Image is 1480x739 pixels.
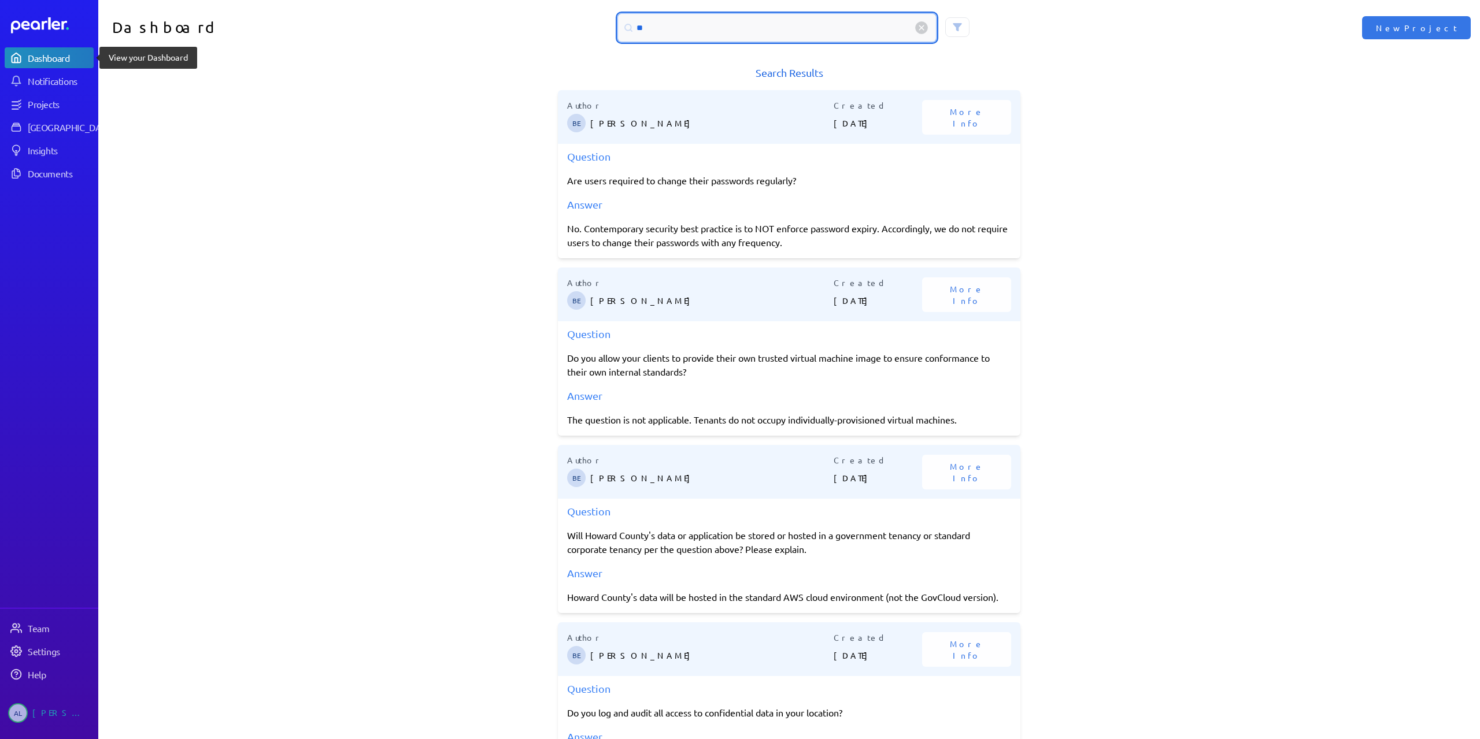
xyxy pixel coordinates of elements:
span: Ashley Lock [8,703,28,723]
button: More Info [922,632,1011,667]
button: More Info [922,100,1011,135]
a: Help [5,664,94,685]
p: Author [567,454,834,466]
span: More Info [936,638,997,661]
div: Team [28,622,92,634]
a: AL[PERSON_NAME] [5,699,94,727]
p: Author [567,99,834,112]
p: Do you log and audit all access to confidential data in your location? [567,705,1011,719]
span: New Project [1376,22,1457,34]
p: [DATE] [834,466,923,489]
a: [GEOGRAPHIC_DATA] [5,117,94,138]
h1: Search Results [558,65,1020,81]
div: No. Contemporary security best practice is to NOT enforce password expiry. Accordingly, we do not... [567,221,1011,249]
span: Ben Ernst [567,291,586,310]
p: [PERSON_NAME] [590,112,834,135]
div: The question is not applicable. Tenants do not occupy individually-provisioned virtual machines. [567,413,1011,426]
span: More Info [936,106,997,129]
div: Question [567,326,1011,341]
span: Ben Ernst [567,646,586,664]
div: Answer [567,196,1011,212]
span: Ben Ernst [567,469,586,487]
p: [PERSON_NAME] [590,289,834,312]
a: Insights [5,140,94,161]
p: Are users required to change their passwords regularly? [567,173,1011,187]
div: [GEOGRAPHIC_DATA] [28,121,114,133]
a: Projects [5,94,94,114]
p: [PERSON_NAME] [590,466,834,489]
span: More Info [936,461,997,484]
p: [DATE] [834,112,923,135]
div: Question [567,503,1011,519]
div: Howard County's data will be hosted in the standard AWS cloud environment (not the GovCloud versi... [567,590,1011,604]
a: Settings [5,641,94,662]
p: Author [567,277,834,289]
button: More Info [922,455,1011,489]
a: Team [5,618,94,638]
p: Created [834,277,923,289]
p: Author [567,632,834,644]
h1: Dashboard [112,14,444,42]
button: More Info [922,277,1011,312]
div: Answer [567,388,1011,403]
a: Dashboard [5,47,94,68]
div: Help [28,669,92,680]
span: More Info [936,283,997,306]
a: Notifications [5,70,94,91]
div: Notifications [28,75,92,87]
p: Created [834,632,923,644]
div: Dashboard [28,52,92,64]
p: Created [834,454,923,466]
div: Question [567,148,1011,164]
div: Documents [28,168,92,179]
div: Answer [567,565,1011,581]
p: Will Howard County's data or application be stored or hosted in a government tenancy or standard ... [567,528,1011,556]
button: New Project [1362,16,1471,39]
p: Created [834,99,923,112]
div: Settings [28,645,92,657]
div: [PERSON_NAME] [32,703,90,723]
a: Documents [5,163,94,184]
span: Ben Ernst [567,114,586,132]
p: [DATE] [834,289,923,312]
p: [PERSON_NAME] [590,644,834,667]
p: [DATE] [834,644,923,667]
a: Dashboard [11,17,94,34]
p: Do you allow your clients to provide their own trusted virtual machine image to ensure conformanc... [567,351,1011,378]
div: Question [567,681,1011,696]
div: Insights [28,144,92,156]
div: Projects [28,98,92,110]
